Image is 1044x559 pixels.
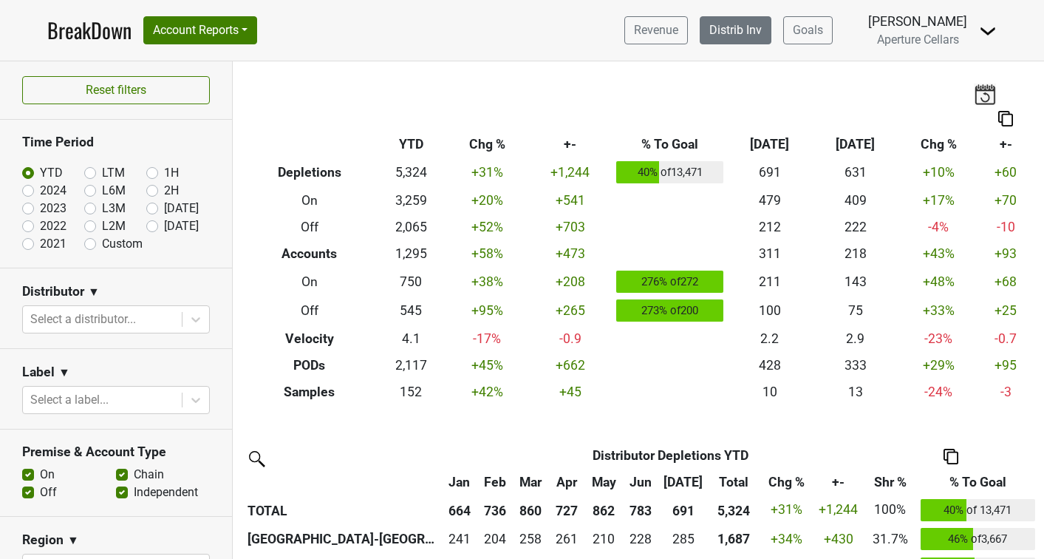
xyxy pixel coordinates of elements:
[375,297,447,326] td: 545
[244,379,375,405] th: Samples
[813,214,898,240] td: 222
[813,132,898,158] th: [DATE]
[528,297,613,326] td: +265
[102,164,125,182] label: LTM
[759,524,813,554] td: +34 %
[528,379,613,405] td: +45
[244,187,375,214] th: On
[727,132,813,158] th: [DATE]
[512,495,549,525] th: 860
[944,449,958,464] img: Copy to clipboard
[477,469,513,495] th: Feb: activate to sort column ascending
[813,352,898,379] td: 333
[978,297,1033,326] td: +25
[727,240,813,267] td: 311
[58,364,70,382] span: ▼
[102,235,143,253] label: Custom
[447,379,528,405] td: +42 %
[40,235,66,253] label: 2021
[978,214,1033,240] td: -10
[143,16,257,44] button: Account Reports
[22,365,55,380] h3: Label
[244,325,375,352] th: Velocity
[477,524,513,554] td: 204.499
[712,529,755,549] div: 1,687
[658,469,708,495] th: Jul: activate to sort column ascending
[898,267,979,297] td: +48 %
[244,524,442,554] th: [GEOGRAPHIC_DATA]-[GEOGRAPHIC_DATA]
[863,469,916,495] th: Shr %: activate to sort column ascending
[978,267,1033,297] td: +68
[22,76,210,104] button: Reset filters
[549,524,584,554] td: 261
[22,532,64,548] h3: Region
[979,22,997,40] img: Dropdown Menu
[375,325,447,352] td: 4.1
[447,240,528,267] td: +58 %
[898,297,979,326] td: +33 %
[477,442,864,469] th: Distributor Depletions YTD
[727,158,813,188] td: 691
[512,524,549,554] td: 258
[442,524,477,554] td: 241
[708,524,759,554] th: 1687.499
[47,15,132,46] a: BreakDown
[817,529,860,549] div: +430
[727,214,813,240] td: 212
[164,164,179,182] label: 1H
[868,12,967,31] div: [PERSON_NAME]
[759,469,813,495] th: Chg %: activate to sort column ascending
[727,325,813,352] td: 2.2
[727,379,813,405] td: 10
[863,495,916,525] td: 100%
[528,352,613,379] td: +662
[447,214,528,240] td: +52 %
[658,524,708,554] td: 285
[244,297,375,326] th: Off
[40,484,57,501] label: Off
[244,446,267,470] img: filter
[613,132,727,158] th: % To Goal
[978,325,1033,352] td: -0.7
[102,182,126,200] label: L6M
[442,469,477,495] th: Jan: activate to sort column ascending
[244,352,375,379] th: PODs
[40,466,55,484] label: On
[727,352,813,379] td: 428
[447,158,528,188] td: +31 %
[658,495,708,525] th: 691
[727,267,813,297] td: 211
[708,495,759,525] th: 5,324
[512,469,549,495] th: Mar: activate to sort column ascending
[528,240,613,267] td: +473
[662,529,705,549] div: 285
[164,200,199,217] label: [DATE]
[627,529,655,549] div: 228
[553,529,581,549] div: 261
[549,469,584,495] th: Apr: activate to sort column ascending
[898,187,979,214] td: +17 %
[375,352,447,379] td: 2,117
[102,217,126,235] label: L2M
[624,469,659,495] th: Jun: activate to sort column ascending
[164,217,199,235] label: [DATE]
[244,469,442,495] th: &nbsp;: activate to sort column ascending
[442,495,477,525] th: 664
[375,158,447,188] td: 5,324
[549,495,584,525] th: 727
[375,187,447,214] td: 3,259
[244,240,375,267] th: Accounts
[624,495,659,525] th: 783
[528,267,613,297] td: +208
[587,529,619,549] div: 210
[813,267,898,297] td: 143
[375,267,447,297] td: 750
[528,187,613,214] td: +541
[447,187,528,214] td: +20 %
[978,240,1033,267] td: +93
[700,16,771,44] a: Distrib Inv
[708,469,759,495] th: Total: activate to sort column ascending
[898,214,979,240] td: -4 %
[898,132,979,158] th: Chg %
[40,217,66,235] label: 2022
